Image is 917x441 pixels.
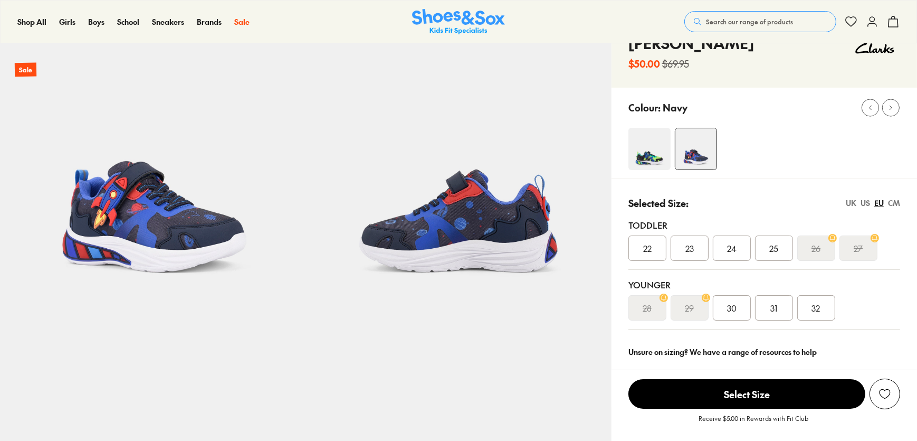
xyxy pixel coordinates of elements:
p: Navy [663,100,687,115]
span: 23 [685,242,694,255]
span: Select Size [628,379,865,409]
img: Arlo Navy [675,128,717,170]
button: Add to Wishlist [870,379,900,409]
a: Sneakers [152,16,184,27]
h4: [PERSON_NAME] [628,32,754,54]
span: Search our range of products [706,17,793,26]
p: Colour: [628,100,661,115]
span: 24 [727,242,737,255]
p: Sale [15,63,36,77]
s: 28 [643,302,652,314]
div: EU [874,198,884,209]
img: SNS_Logo_Responsive.svg [412,9,505,35]
a: School [117,16,139,27]
p: Selected Size: [628,196,689,210]
a: Shop All [17,16,46,27]
span: 22 [643,242,652,255]
div: UK [846,198,856,209]
img: Arlo Black/Green [628,128,671,170]
img: Arlo Navy [305,4,611,309]
a: Boys [88,16,104,27]
button: Select Size [628,379,865,409]
b: $50.00 [628,57,660,71]
p: Receive $5.00 in Rewards with Fit Club [699,414,808,433]
s: 27 [854,242,863,255]
div: US [861,198,870,209]
span: 31 [770,302,777,314]
button: Search our range of products [684,11,836,32]
span: 30 [727,302,737,314]
img: Vendor logo [849,32,900,64]
div: CM [888,198,900,209]
s: 29 [685,302,694,314]
s: 26 [811,242,820,255]
a: Sale [234,16,250,27]
a: Shoes & Sox [412,9,505,35]
div: Unsure on sizing? We have a range of resources to help [628,346,900,358]
span: 32 [812,302,820,314]
a: Brands [197,16,222,27]
span: 25 [769,242,778,255]
div: Toddler [628,219,900,231]
s: $69.95 [662,57,689,71]
a: Girls [59,16,75,27]
div: Younger [628,278,900,291]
